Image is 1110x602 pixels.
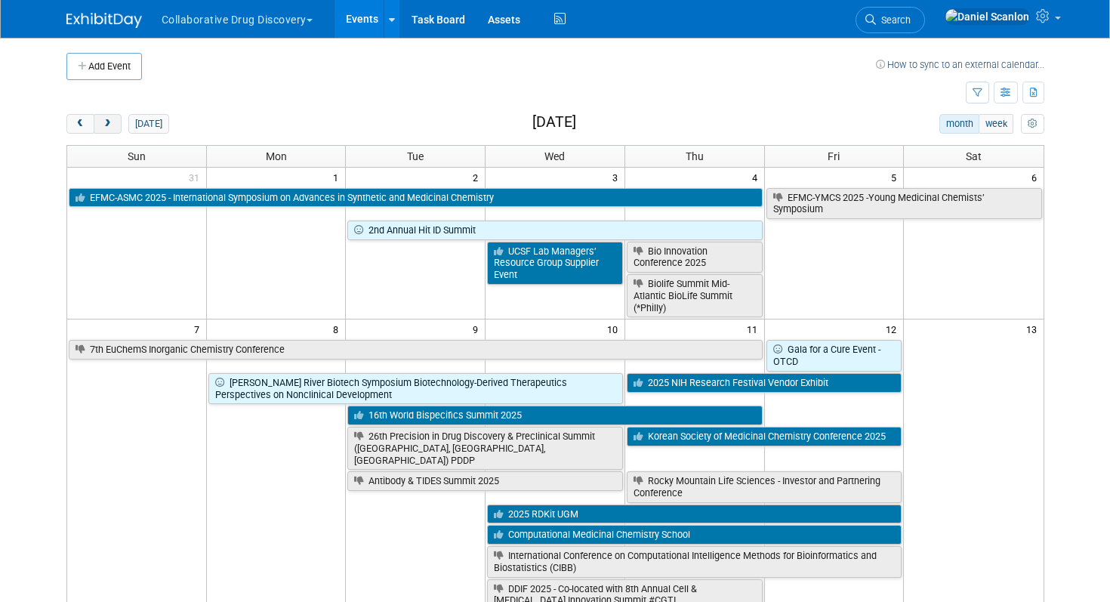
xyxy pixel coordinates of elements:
[1021,114,1044,134] button: myCustomButton
[884,320,903,338] span: 12
[890,168,903,187] span: 5
[128,150,146,162] span: Sun
[128,114,168,134] button: [DATE]
[66,53,142,80] button: Add Event
[945,8,1030,25] img: Daniel Scanlon
[745,320,764,338] span: 11
[69,188,763,208] a: EFMC-ASMC 2025 - International Symposium on Advances in Synthetic and Medicinal Chemistry
[266,150,287,162] span: Mon
[1025,320,1044,338] span: 13
[331,320,345,338] span: 8
[606,320,624,338] span: 10
[347,427,622,470] a: 26th Precision in Drug Discovery & Preclinical Summit ([GEOGRAPHIC_DATA], [GEOGRAPHIC_DATA], [GEO...
[1030,168,1044,187] span: 6
[66,114,94,134] button: prev
[94,114,122,134] button: next
[487,525,902,545] a: Computational Medicinal Chemistry School
[876,59,1044,70] a: How to sync to an external calendar...
[66,13,142,28] img: ExhibitDay
[627,242,763,273] a: Bio Innovation Conference 2025
[532,114,576,131] h2: [DATE]
[627,373,902,393] a: 2025 NIH Research Festival Vendor Exhibit
[544,150,565,162] span: Wed
[187,168,206,187] span: 31
[208,373,623,404] a: [PERSON_NAME] River Biotech Symposium Biotechnology-Derived Therapeutics Perspectives on Nonclini...
[347,221,762,240] a: 2nd Annual Hit ID Summit
[876,14,911,26] span: Search
[766,340,902,371] a: Gala for a Cure Event - OTCD
[766,188,1042,219] a: EFMC-YMCS 2025 -Young Medicinal Chemists’ Symposium
[407,150,424,162] span: Tue
[471,168,485,187] span: 2
[828,150,840,162] span: Fri
[487,546,902,577] a: International Conference on Computational Intelligence Methods for Bioinformatics and Biostatisti...
[347,471,622,491] a: Antibody & TIDES Summit 2025
[69,340,763,360] a: 7th EuChemS Inorganic Chemistry Conference
[939,114,979,134] button: month
[1028,119,1038,129] i: Personalize Calendar
[979,114,1013,134] button: week
[627,427,902,446] a: Korean Society of Medicinal Chemistry Conference 2025
[487,242,623,285] a: UCSF Lab Managers’ Resource Group Supplier Event
[966,150,982,162] span: Sat
[627,471,902,502] a: Rocky Mountain Life Sciences - Investor and Partnering Conference
[856,7,925,33] a: Search
[471,320,485,338] span: 9
[193,320,206,338] span: 7
[331,168,345,187] span: 1
[611,168,624,187] span: 3
[751,168,764,187] span: 4
[627,274,763,317] a: Biolife Summit Mid-Atlantic BioLife Summit (*Philly)
[686,150,704,162] span: Thu
[487,505,902,524] a: 2025 RDKit UGM
[347,406,762,425] a: 16th World Bispecifics Summit 2025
